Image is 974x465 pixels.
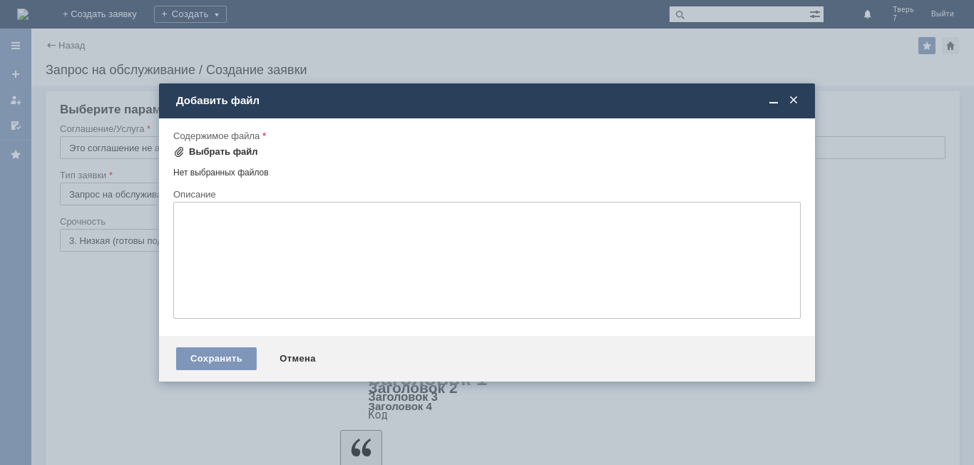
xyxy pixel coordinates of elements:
div: Добавить файл [176,94,801,107]
div: Нет выбранных файлов [173,162,801,178]
div: Добрый вечер.Прошу удалить отложенный чек [6,6,208,29]
span: Закрыть [786,94,801,107]
div: Описание [173,190,798,199]
div: Выбрать файл [189,146,258,158]
div: Содержимое файла [173,131,798,140]
span: Свернуть (Ctrl + M) [767,94,781,107]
